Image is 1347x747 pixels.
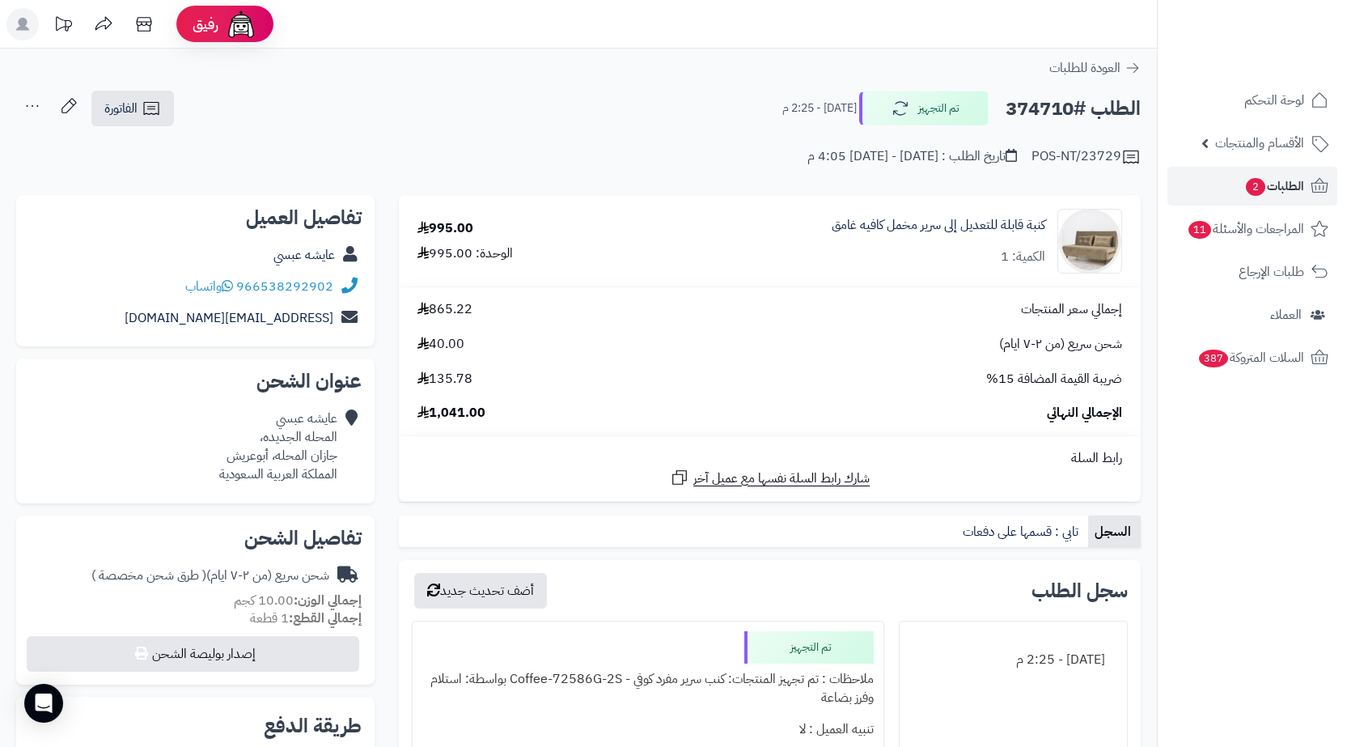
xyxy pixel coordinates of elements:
button: أضف تحديث جديد [414,573,547,609]
span: ( طرق شحن مخصصة ) [91,566,206,585]
a: تحديثات المنصة [43,8,83,45]
a: السجل [1088,516,1141,548]
a: طلبات الإرجاع [1167,253,1337,291]
h3: سجل الطلب [1031,581,1128,601]
span: 1,041.00 [417,404,485,422]
a: شارك رابط السلة نفسها مع عميل آخر [670,468,870,488]
span: الأقسام والمنتجات [1215,132,1304,155]
div: Open Intercom Messenger [24,684,63,723]
a: لوحة التحكم [1167,81,1337,120]
h2: الطلب #374710 [1006,92,1141,125]
span: إجمالي سعر المنتجات [1021,300,1122,319]
button: تم التجهيز [859,91,989,125]
a: تابي : قسمها على دفعات [956,516,1088,548]
div: تم التجهيز [744,631,874,664]
a: السلات المتروكة387 [1167,338,1337,377]
strong: إجمالي القطع: [289,609,362,628]
a: المراجعات والأسئلة11 [1167,210,1337,248]
span: رفيق [193,15,218,34]
a: عايشه عبسي [273,245,335,265]
span: 11 [1188,220,1212,240]
div: الوحدة: 995.00 [417,244,513,263]
a: الطلبات2 [1167,167,1337,206]
div: شحن سريع (من ٢-٧ ايام) [91,567,329,585]
strong: إجمالي الوزن: [294,591,362,610]
a: [EMAIL_ADDRESS][DOMAIN_NAME] [125,308,333,328]
button: إصدار بوليصة الشحن [27,636,359,672]
div: الكمية: 1 [1001,248,1045,266]
img: ai-face.png [225,8,257,40]
img: logo-2.png [1237,21,1332,55]
span: 2 [1245,177,1266,197]
div: رابط السلة [405,449,1134,468]
div: 995.00 [417,219,473,238]
h2: تفاصيل الشحن [29,528,362,548]
span: شحن سريع (من ٢-٧ ايام) [999,335,1122,354]
a: العملاء [1167,295,1337,334]
span: 865.22 [417,300,472,319]
a: 966538292902 [236,277,333,296]
h2: تفاصيل العميل [29,208,362,227]
h2: عنوان الشحن [29,371,362,391]
a: العودة للطلبات [1049,58,1141,78]
h2: طريقة الدفع [264,716,362,736]
span: 40.00 [417,335,464,354]
span: العملاء [1270,303,1302,326]
small: [DATE] - 2:25 م [782,100,857,117]
div: ملاحظات : تم تجهيز المنتجات: كنب سرير مفرد كوفي - Coffee-72586G-2S بواسطة: استلام وفرز بضاعة [422,664,874,714]
div: POS-NT/23729 [1031,147,1141,167]
div: عايشه عبسي المحله الجديده، جازان المحله، أبوعريش المملكة العربية السعودية [219,410,337,483]
span: الفاتورة [104,99,138,118]
div: [DATE] - 2:25 م [909,644,1117,676]
div: تنبيه العميل : لا [422,714,874,745]
small: 1 قطعة [250,609,362,628]
span: السلات المتروكة [1197,346,1304,369]
img: 1757156160-1-90x90.jpg [1058,209,1121,274]
span: 135.78 [417,370,472,388]
span: المراجعات والأسئلة [1187,218,1304,240]
a: كنبة قابلة للتعديل إلى سرير مخمل كافيه غامق [832,216,1045,235]
a: الفاتورة [91,91,174,126]
span: طلبات الإرجاع [1239,261,1304,283]
span: شارك رابط السلة نفسها مع عميل آخر [693,469,870,488]
span: 387 [1197,349,1229,368]
span: ضريبة القيمة المضافة 15% [986,370,1122,388]
div: تاريخ الطلب : [DATE] - [DATE] 4:05 م [807,147,1017,166]
span: الإجمالي النهائي [1047,404,1122,422]
span: لوحة التحكم [1244,89,1304,112]
small: 10.00 كجم [234,591,362,610]
span: الطلبات [1244,175,1304,197]
span: العودة للطلبات [1049,58,1120,78]
a: واتساب [185,277,233,296]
